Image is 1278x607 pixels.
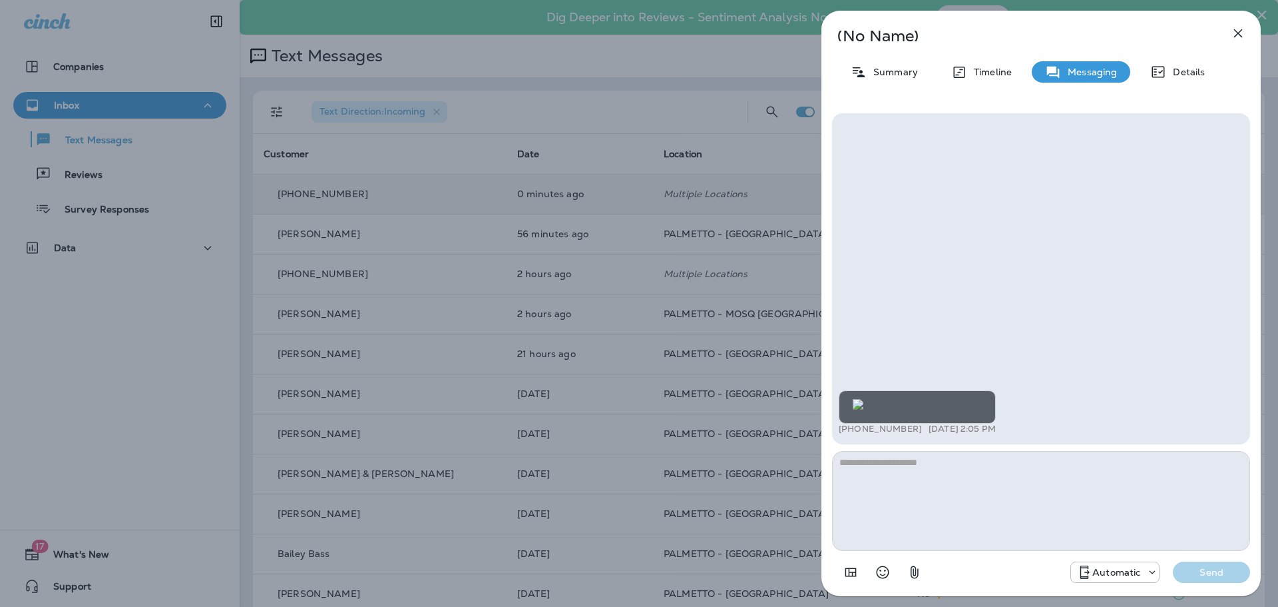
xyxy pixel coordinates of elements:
[853,399,863,410] img: twilio-download
[967,67,1012,77] p: Timeline
[869,559,896,586] button: Select an emoji
[1166,67,1205,77] p: Details
[867,67,918,77] p: Summary
[837,559,864,586] button: Add in a premade template
[1061,67,1117,77] p: Messaging
[1092,567,1140,578] p: Automatic
[839,424,922,434] p: [PHONE_NUMBER]
[837,31,1201,41] p: (No Name)
[929,424,996,434] p: [DATE] 2:05 PM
